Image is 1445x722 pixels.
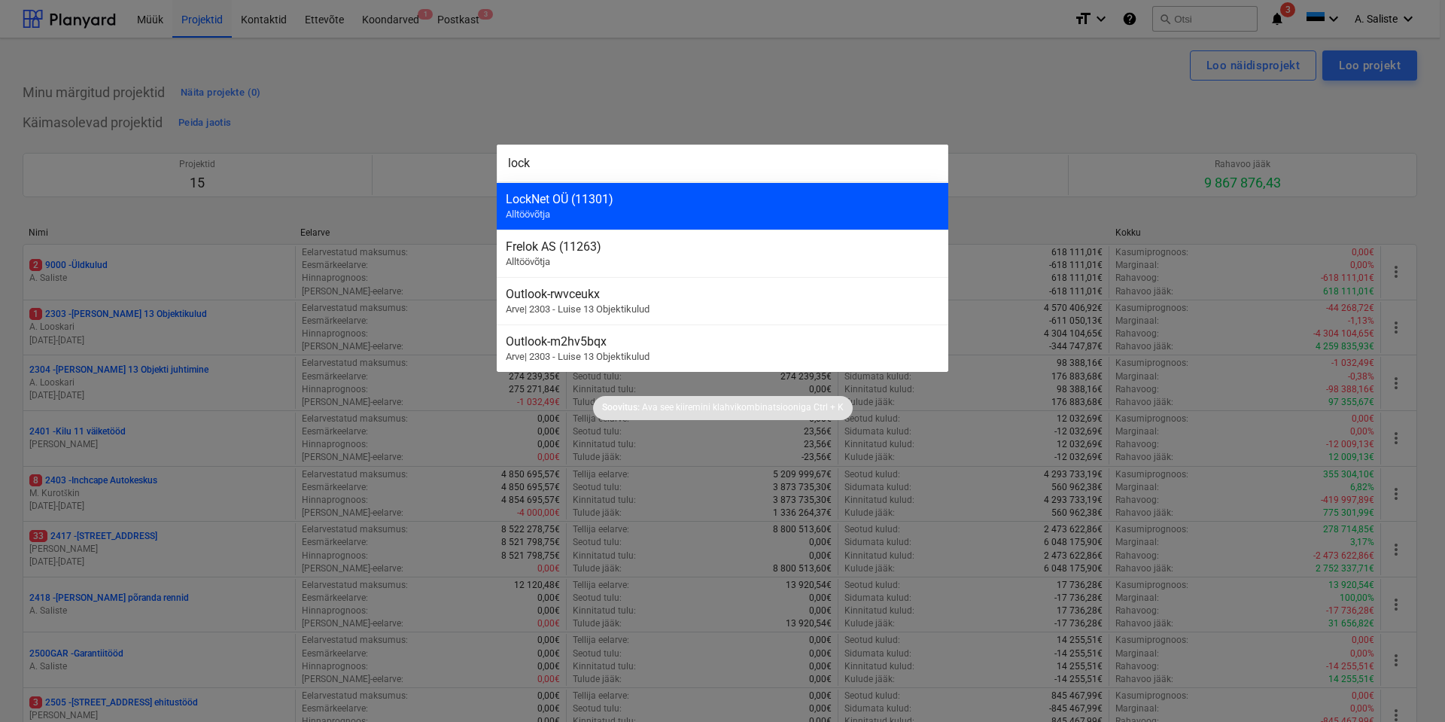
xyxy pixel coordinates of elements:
div: Outlook-rwvceukxArve| 2303 - Luise 13 Objektikulud [497,277,948,324]
iframe: Chat Widget [1370,650,1445,722]
div: Soovitus:Ava see kiiremini klahvikombinatsioonigaCtrl + K [593,396,853,420]
span: Alltöövõtja [506,209,550,220]
div: Outlook-m2hv5bqx [506,334,939,349]
input: Otsi projekte, eelarveridu, lepinguid, akte, alltöövõtjaid... [497,145,948,182]
div: LockNet OÜ (11301)Alltöövõtja [497,182,948,230]
span: Arve | 2303 - Luise 13 Objektikulud [506,303,649,315]
div: Frelok AS (11263)Alltöövõtja [497,230,948,277]
div: LockNet OÜ (11301) [506,192,939,206]
p: Soovitus: [602,401,640,414]
div: Frelok AS (11263) [506,239,939,254]
span: Alltöövõtja [506,256,550,267]
div: Outlook-rwvceukx [506,287,939,301]
p: Ctrl + K [814,401,844,414]
p: Ava see kiiremini klahvikombinatsiooniga [642,401,811,414]
div: Outlook-m2hv5bqxArve| 2303 - Luise 13 Objektikulud [497,324,948,372]
span: Arve | 2303 - Luise 13 Objektikulud [506,351,649,362]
